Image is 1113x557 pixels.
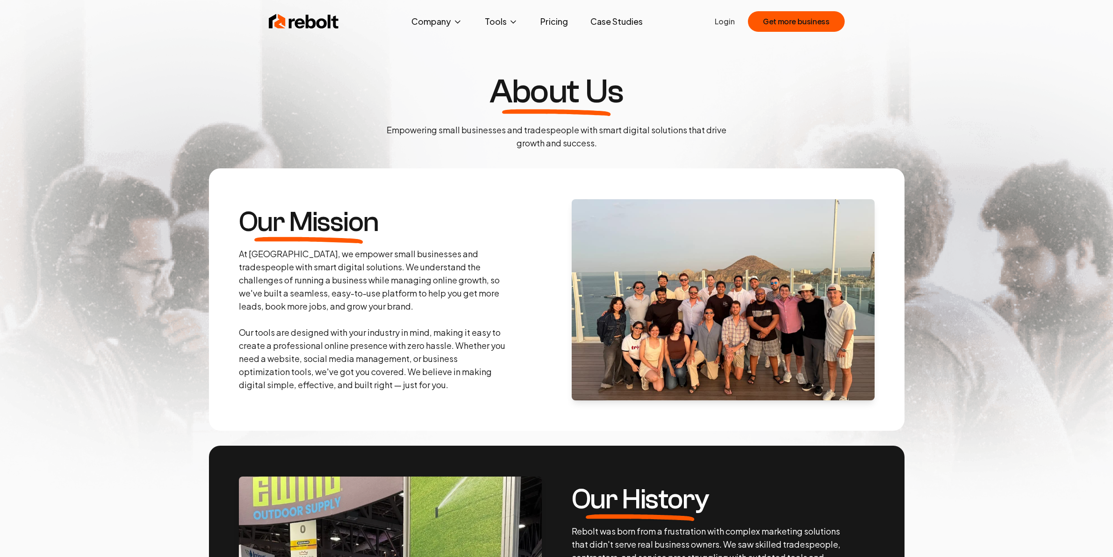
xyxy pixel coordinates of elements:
[269,12,339,31] img: Rebolt Logo
[477,12,525,31] button: Tools
[533,12,575,31] a: Pricing
[404,12,470,31] button: Company
[489,75,623,109] h1: About Us
[572,485,709,514] h3: Our History
[239,208,379,236] h3: Our Mission
[583,12,650,31] a: Case Studies
[379,123,734,150] p: Empowering small businesses and tradespeople with smart digital solutions that drive growth and s...
[572,199,875,400] img: About
[715,16,735,27] a: Login
[748,11,844,32] button: Get more business
[239,247,508,391] p: At [GEOGRAPHIC_DATA], we empower small businesses and tradespeople with smart digital solutions. ...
